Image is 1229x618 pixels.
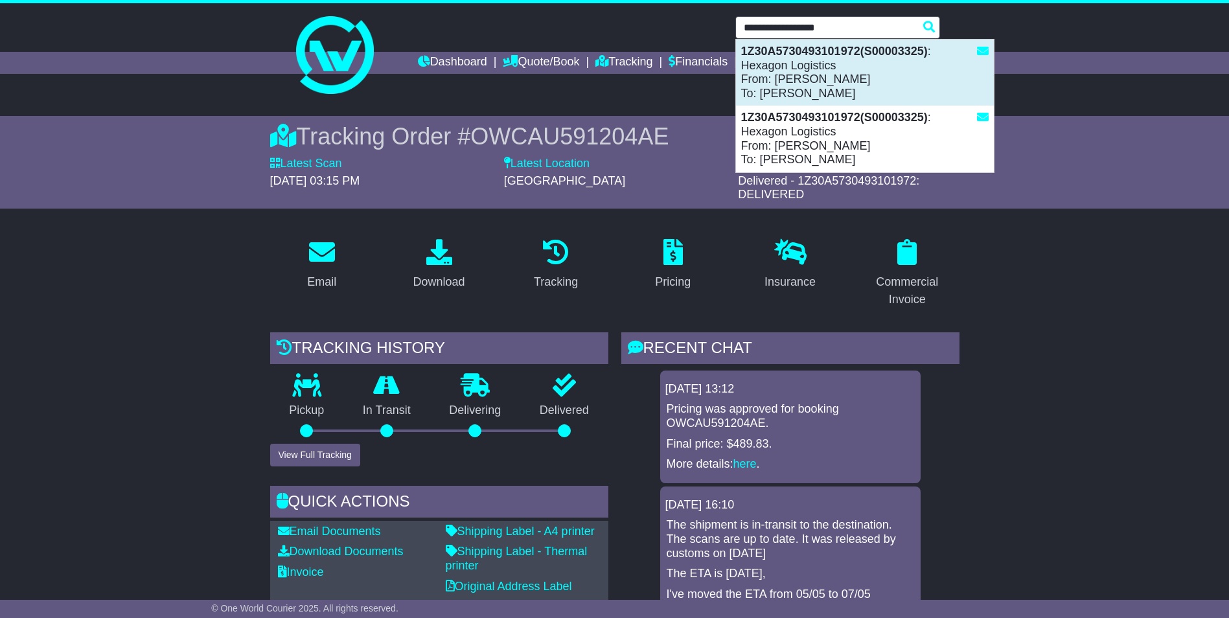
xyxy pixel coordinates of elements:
p: More details: . [667,457,914,472]
div: Download [413,273,465,291]
a: Financials [669,52,728,74]
a: Insurance [756,235,824,295]
div: : Hexagon Logistics From: [PERSON_NAME] To: [PERSON_NAME] [736,40,994,106]
a: Email [299,235,345,295]
span: OWCAU591204AE [470,123,669,150]
span: [DATE] 03:15 PM [270,174,360,187]
a: Email Documents [278,525,381,538]
div: : Hexagon Logistics From: [PERSON_NAME] To: [PERSON_NAME] [736,106,994,172]
a: Pricing [647,235,699,295]
a: Invoice [278,566,324,578]
a: Tracking [525,235,586,295]
div: Email [307,273,336,291]
div: [DATE] 13:12 [665,382,915,396]
label: Latest Scan [270,157,342,171]
a: Quote/Book [503,52,579,74]
a: Download Documents [278,545,404,558]
span: Delivered - 1Z30A5730493101972: DELIVERED [738,174,919,201]
a: Commercial Invoice [855,235,959,313]
button: View Full Tracking [270,444,360,466]
p: I've moved the ETA from 05/05 to 07/05 [667,588,914,602]
div: Pricing [655,273,691,291]
p: Final price: $489.83. [667,437,914,452]
div: [DATE] 16:10 [665,498,915,512]
p: Delivering [430,404,521,418]
strong: 1Z30A5730493101972(S00003325) [741,111,928,124]
label: Latest Location [504,157,590,171]
span: © One World Courier 2025. All rights reserved. [211,603,398,613]
div: Quick Actions [270,486,608,521]
a: Dashboard [418,52,487,74]
span: [GEOGRAPHIC_DATA] [504,174,625,187]
a: Tracking [595,52,652,74]
div: Tracking Order # [270,122,959,150]
div: Tracking [534,273,578,291]
a: here [733,457,757,470]
p: The shipment is in-transit to the destination. The scans are up to date. It was released by custo... [667,518,914,560]
div: Insurance [764,273,816,291]
p: The ETA is [DATE], [667,567,914,581]
a: Original Address Label [446,580,572,593]
p: Pricing was approved for booking OWCAU591204AE. [667,402,914,430]
a: Download [404,235,473,295]
strong: 1Z30A5730493101972(S00003325) [741,45,928,58]
p: Delivered [520,404,608,418]
p: In Transit [343,404,430,418]
p: Pickup [270,404,344,418]
div: Commercial Invoice [864,273,951,308]
div: Tracking history [270,332,608,367]
a: Shipping Label - Thermal printer [446,545,588,572]
a: Shipping Label - A4 printer [446,525,595,538]
div: RECENT CHAT [621,332,959,367]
